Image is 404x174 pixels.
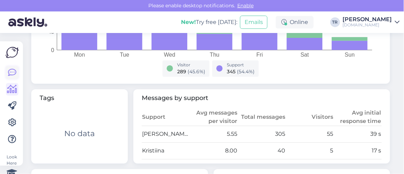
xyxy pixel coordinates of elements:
[120,52,129,58] tspan: Tue
[343,22,392,28] div: [DOMAIN_NAME]
[334,126,382,142] td: 39 s
[142,108,190,126] th: Support
[334,142,382,159] td: 17 s
[300,52,309,58] tspan: Sat
[181,18,237,26] div: Try free [DATE]:
[238,126,286,142] td: 305
[334,108,382,126] th: Avg initial response time
[276,16,314,28] div: Online
[164,52,175,58] tspan: Wed
[190,108,238,126] th: Avg messages per visitor
[190,142,238,159] td: 8.00
[238,142,286,159] td: 40
[48,29,54,35] tspan: 45
[74,52,85,58] tspan: Mon
[142,142,190,159] td: Kristiina
[237,68,255,75] span: ( 54.4 %)
[238,108,286,126] th: Total messages
[6,47,19,58] img: Askly Logo
[345,52,355,58] tspan: Sun
[210,52,220,58] tspan: Thu
[240,16,267,29] button: Emails
[343,17,400,28] a: [PERSON_NAME][DOMAIN_NAME]
[188,68,205,75] span: ( 45.6 %)
[142,126,190,142] td: [PERSON_NAME]
[177,68,186,75] span: 289
[330,17,340,27] div: TR
[181,19,196,25] b: New!
[256,52,263,58] tspan: Fri
[235,2,256,9] span: Enable
[177,62,205,68] div: Visitor
[142,93,382,103] span: Messages by support
[286,142,334,159] td: 5
[286,108,334,126] th: Visitors
[190,126,238,142] td: 5.55
[40,93,119,103] span: Tags
[343,17,392,22] div: [PERSON_NAME]
[64,128,95,140] div: No data
[227,68,236,75] span: 345
[51,47,54,53] tspan: 0
[227,62,255,68] div: Support
[286,126,334,142] td: 55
